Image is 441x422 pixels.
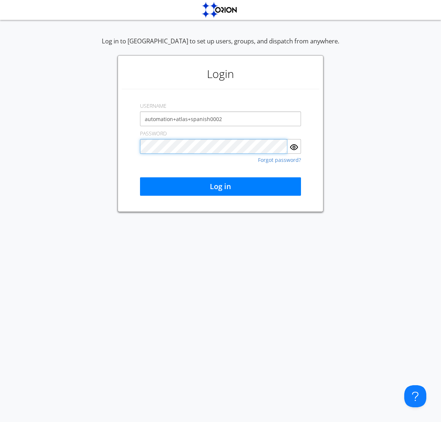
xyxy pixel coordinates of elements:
[287,139,301,154] button: Show Password
[122,59,319,89] h1: Login
[102,37,339,55] div: Log in to [GEOGRAPHIC_DATA] to set up users, groups, and dispatch from anywhere.
[258,157,301,163] a: Forgot password?
[404,385,426,407] iframe: Toggle Customer Support
[290,143,298,152] img: eye.svg
[140,102,166,110] label: USERNAME
[140,139,287,154] input: Password
[140,130,167,137] label: PASSWORD
[140,177,301,196] button: Log in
